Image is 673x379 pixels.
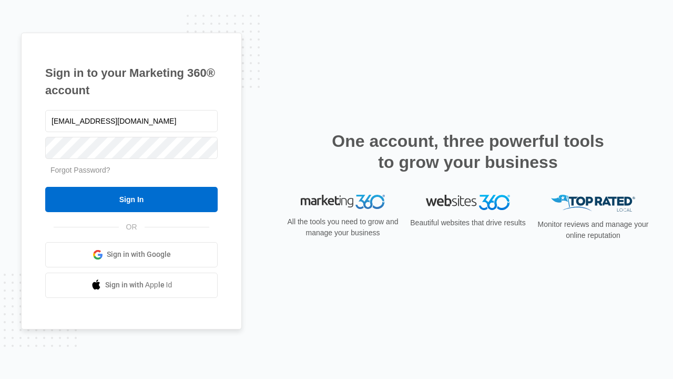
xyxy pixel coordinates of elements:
[50,166,110,174] a: Forgot Password?
[284,216,402,238] p: All the tools you need to grow and manage your business
[107,249,171,260] span: Sign in with Google
[409,217,527,228] p: Beautiful websites that drive results
[119,222,145,233] span: OR
[45,64,218,99] h1: Sign in to your Marketing 360® account
[105,280,172,291] span: Sign in with Apple Id
[45,242,218,267] a: Sign in with Google
[301,195,385,210] img: Marketing 360
[45,187,218,212] input: Sign In
[329,131,607,173] h2: One account, three powerful tools to grow your business
[45,273,218,298] a: Sign in with Apple Id
[426,195,510,210] img: Websites 360
[551,195,635,212] img: Top Rated Local
[534,219,652,241] p: Monitor reviews and manage your online reputation
[45,110,218,132] input: Email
